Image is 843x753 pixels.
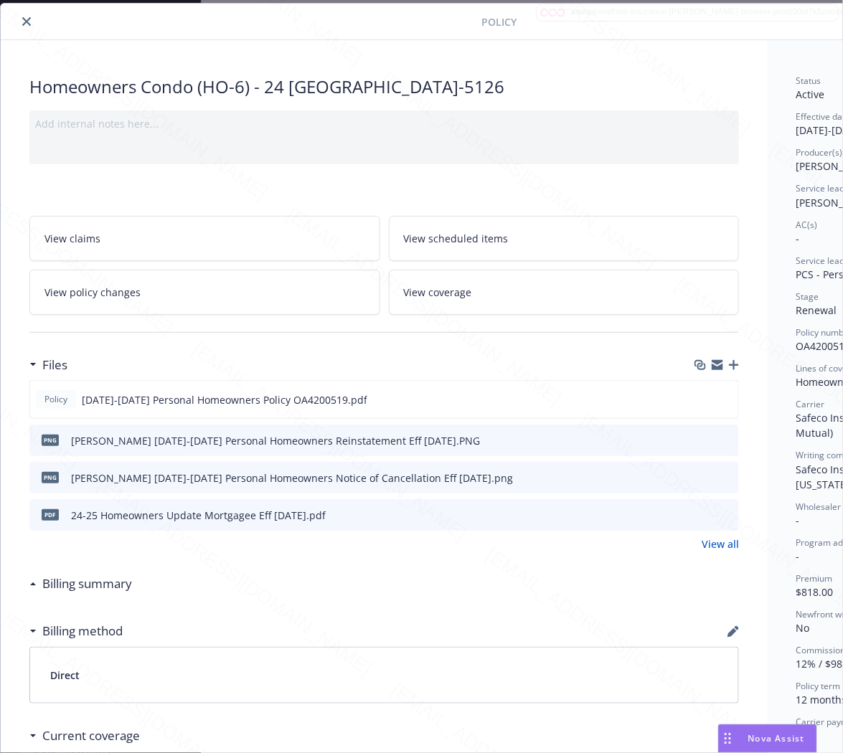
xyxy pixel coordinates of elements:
[748,732,805,744] span: Nova Assist
[481,14,517,29] span: Policy
[44,231,100,246] span: View claims
[702,536,739,551] a: View all
[796,290,819,303] span: Stage
[719,725,737,752] div: Drag to move
[796,398,825,410] span: Carrier
[697,433,709,448] button: download file
[42,574,132,593] h3: Billing summary
[796,303,837,317] span: Renewal
[29,216,380,261] a: View claims
[720,433,733,448] button: preview file
[71,508,326,523] div: 24-25 Homeowners Update Mortgagee Eff [DATE].pdf
[796,621,810,635] span: No
[796,585,834,599] span: $818.00
[35,116,733,131] div: Add internal notes here...
[29,726,140,745] div: Current coverage
[82,392,367,407] span: [DATE]-[DATE] Personal Homeowners Policy OA4200519.pdf
[29,356,67,374] div: Files
[720,392,733,407] button: preview file
[44,285,141,300] span: View policy changes
[796,232,800,245] span: -
[18,13,35,30] button: close
[42,726,140,745] h3: Current coverage
[718,724,817,753] button: Nova Assist
[42,435,59,445] span: PNG
[720,470,733,486] button: preview file
[389,270,740,315] a: View coverage
[796,146,843,158] span: Producer(s)
[42,472,59,483] span: png
[697,508,709,523] button: download file
[720,508,733,523] button: preview file
[796,513,800,527] span: -
[404,231,509,246] span: View scheduled items
[30,648,738,703] div: Direct
[796,680,841,692] span: Policy term
[29,270,380,315] a: View policy changes
[404,285,472,300] span: View coverage
[796,501,842,513] span: Wholesaler
[796,75,821,87] span: Status
[796,549,800,563] span: -
[29,622,123,640] div: Billing method
[42,356,67,374] h3: Files
[697,392,708,407] button: download file
[29,75,739,99] div: Homeowners Condo (HO-6) - 24 [GEOGRAPHIC_DATA]-5126
[796,219,818,231] span: AC(s)
[42,509,59,520] span: pdf
[71,470,513,486] div: [PERSON_NAME] [DATE]-[DATE] Personal Homeowners Notice of Cancellation Eff [DATE].png
[697,470,709,486] button: download file
[42,622,123,640] h3: Billing method
[29,574,132,593] div: Billing summary
[42,393,70,406] span: Policy
[796,572,833,584] span: Premium
[71,433,480,448] div: [PERSON_NAME] [DATE]-[DATE] Personal Homeowners Reinstatement Eff [DATE].PNG
[796,87,825,101] span: Active
[389,216,740,261] a: View scheduled items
